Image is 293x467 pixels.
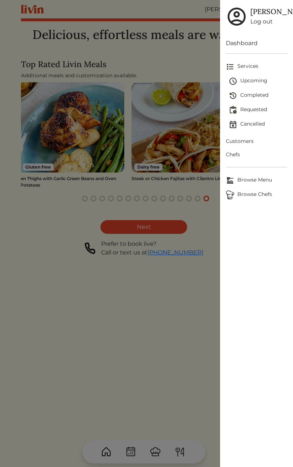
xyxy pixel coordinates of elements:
[229,77,237,86] img: schedule-fa401ccd6b27cf58db24c3bb5584b27dcd8bd24ae666a918e1c6b4ae8c451a22.svg
[226,176,287,185] span: Browse Menu
[226,176,234,185] img: Browse Menu
[226,151,287,158] span: Chefs
[229,106,237,114] img: pending_actions-fd19ce2ea80609cc4d7bbea353f93e2f363e46d0f816104e4e0650fdd7f915cf.svg
[229,103,287,117] a: Requested
[229,74,287,88] a: Upcoming
[226,60,287,74] a: Services
[226,188,287,202] a: ChefsBrowse Chefs
[229,91,287,100] span: Completed
[229,88,287,103] a: Completed
[226,191,234,199] img: Browse Chefs
[226,135,287,148] a: Customers
[226,62,287,71] span: Services
[226,173,287,188] a: Browse MenuBrowse Menu
[229,91,237,100] img: history-2b446bceb7e0f53b931186bf4c1776ac458fe31ad3b688388ec82af02103cd45.svg
[226,138,287,145] span: Customers
[229,117,287,132] a: Cancelled
[229,77,287,86] span: Upcoming
[226,39,287,48] a: Dashboard
[226,6,247,27] img: user_account-e6e16d2ec92f44fc35f99ef0dc9cddf60790bfa021a6ecb1c896eb5d2907b31c.svg
[229,120,237,129] img: event_cancelled-67e280bd0a9e072c26133efab016668ee6d7272ad66fa3c7eb58af48b074a3a4.svg
[226,191,287,199] span: Browse Chefs
[229,106,287,114] span: Requested
[226,148,287,161] a: Chefs
[229,120,287,129] span: Cancelled
[226,62,234,71] img: format_list_bulleted-ebc7f0161ee23162107b508e562e81cd567eeab2455044221954b09d19068e74.svg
